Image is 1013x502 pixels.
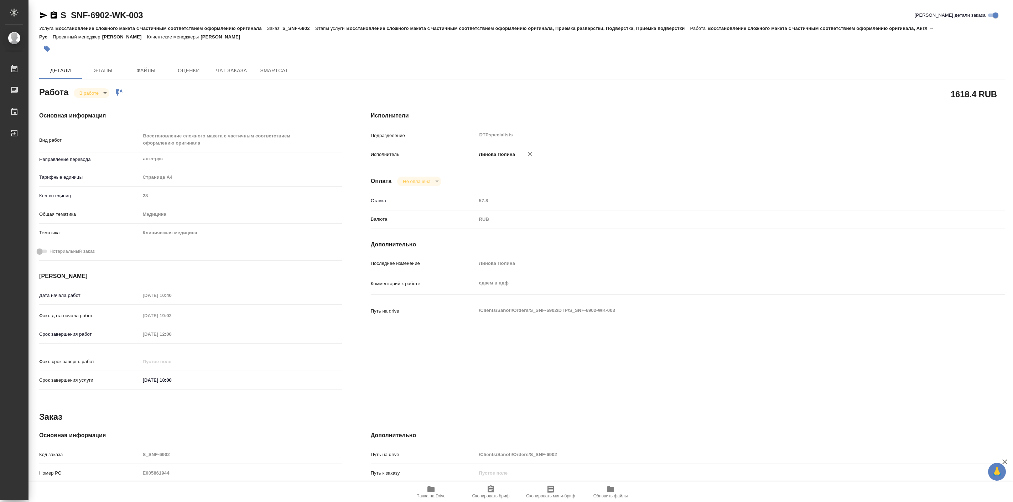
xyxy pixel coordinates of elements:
p: Факт. срок заверш. работ [39,358,140,365]
a: S_SNF-6902-WK-003 [61,10,143,20]
button: Добавить тэг [39,41,55,57]
span: [PERSON_NAME] детали заказа [915,12,986,19]
input: Пустое поле [477,195,952,206]
textarea: /Clients/Sanofi/Orders/S_SNF-6902/DTP/S_SNF-6902-WK-003 [477,304,952,317]
p: Восстановление сложного макета с частичным соответствием оформлению оригинала, Приемка разверстки... [346,26,690,31]
button: 🙏 [988,463,1006,481]
button: Скопировать мини-бриф [521,482,581,502]
p: Валюта [371,216,477,223]
p: Исполнитель [371,151,477,158]
p: Ставка [371,197,477,204]
p: Срок завершения работ [39,331,140,338]
input: Пустое поле [140,310,203,321]
p: Путь к заказу [371,470,477,477]
input: Пустое поле [140,356,203,367]
input: Пустое поле [477,258,952,268]
span: Оценки [172,66,206,75]
button: Не оплачена [401,178,432,184]
span: Детали [43,66,78,75]
span: 🙏 [991,464,1003,479]
span: Этапы [86,66,120,75]
h2: Работа [39,85,68,98]
div: RUB [477,213,952,225]
h2: Заказ [39,411,62,423]
button: Удалить исполнителя [522,146,538,162]
p: Направление перевода [39,156,140,163]
p: Проектный менеджер [53,34,102,40]
input: Пустое поле [477,468,952,478]
p: Восстановление сложного макета с частичным соответствием оформлению оригинала [55,26,267,31]
h4: Основная информация [39,111,342,120]
p: S_SNF-6902 [282,26,315,31]
div: Клиническая медицина [140,227,342,239]
p: Тарифные единицы [39,174,140,181]
button: Обновить файлы [581,482,640,502]
div: В работе [74,88,109,98]
input: Пустое поле [140,329,203,339]
p: Путь на drive [371,451,477,458]
button: Папка на Drive [401,482,461,502]
input: Пустое поле [140,468,342,478]
h4: Дополнительно [371,431,1005,440]
input: Пустое поле [140,290,203,300]
input: Пустое поле [140,190,342,201]
span: Файлы [129,66,163,75]
p: Заказ: [267,26,282,31]
p: Тематика [39,229,140,236]
h4: Исполнители [371,111,1005,120]
p: Кол-во единиц [39,192,140,199]
p: Услуга [39,26,55,31]
h4: [PERSON_NAME] [39,272,342,281]
p: Этапы услуги [315,26,347,31]
button: Скопировать ссылку [50,11,58,20]
p: Код заказа [39,451,140,458]
p: Работа [690,26,708,31]
span: Обновить файлы [593,493,628,498]
h4: Оплата [371,177,392,185]
span: Скопировать мини-бриф [526,493,575,498]
textarea: сдаем в пдф [477,277,952,289]
input: Пустое поле [477,449,952,460]
span: SmartCat [257,66,291,75]
p: Клиентские менеджеры [147,34,201,40]
div: В работе [397,177,441,186]
p: [PERSON_NAME] [201,34,245,40]
p: Общая тематика [39,211,140,218]
input: ✎ Введи что-нибудь [140,375,203,385]
p: Дата начала работ [39,292,140,299]
p: Последнее изменение [371,260,477,267]
div: Медицина [140,208,342,220]
h2: 1618.4 RUB [951,88,997,100]
button: Скопировать ссылку для ЯМессенджера [39,11,48,20]
p: Срок завершения услуги [39,377,140,384]
p: Путь на drive [371,308,477,315]
p: Вид работ [39,137,140,144]
p: Комментарий к работе [371,280,477,287]
p: [PERSON_NAME] [102,34,147,40]
p: Линова Полина [477,151,515,158]
h4: Дополнительно [371,240,1005,249]
div: Страница А4 [140,171,342,183]
button: Скопировать бриф [461,482,521,502]
span: Чат заказа [214,66,249,75]
h4: Основная информация [39,431,342,440]
p: Подразделение [371,132,477,139]
input: Пустое поле [140,449,342,460]
p: Факт. дата начала работ [39,312,140,319]
span: Скопировать бриф [472,493,509,498]
span: Нотариальный заказ [50,248,95,255]
button: В работе [77,90,101,96]
p: Номер РО [39,470,140,477]
span: Папка на Drive [416,493,446,498]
